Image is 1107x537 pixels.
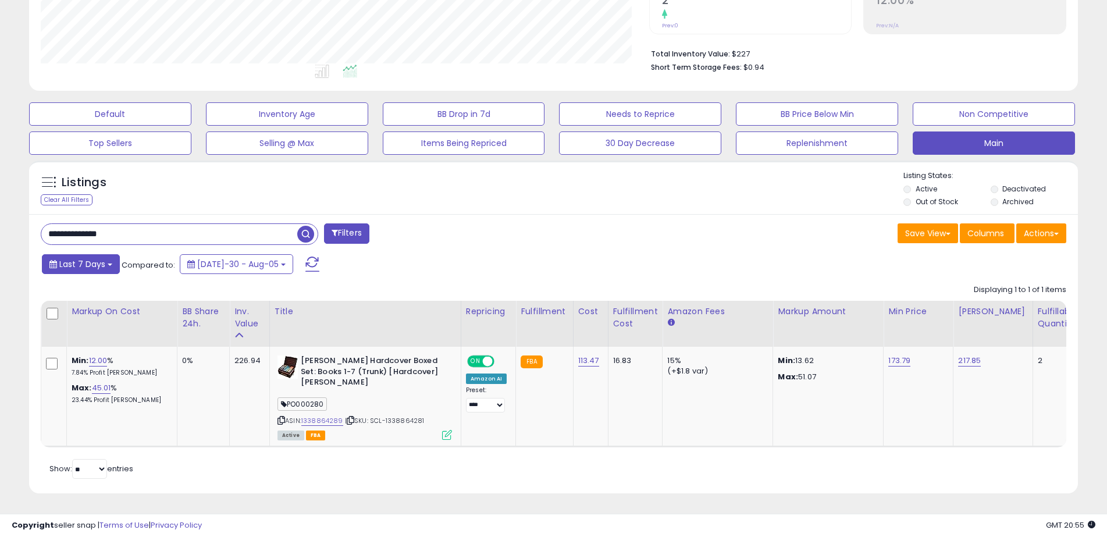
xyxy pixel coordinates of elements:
div: Min Price [888,305,948,318]
li: $227 [651,46,1058,60]
span: OFF [493,357,511,367]
span: [DATE]-30 - Aug-05 [197,258,279,270]
button: Needs to Reprice [559,102,721,126]
div: Inv. value [234,305,265,330]
span: Last 7 Days [59,258,105,270]
div: seller snap | | [12,520,202,531]
div: Displaying 1 to 1 of 1 items [974,284,1066,296]
strong: Copyright [12,520,54,531]
button: BB Drop in 7d [383,102,545,126]
span: Show: entries [49,463,133,474]
strong: Max: [778,371,798,382]
h5: Listings [62,175,106,191]
span: Compared to: [122,259,175,271]
div: (+$1.8 var) [667,366,764,376]
button: Actions [1016,223,1066,243]
div: ASIN: [277,355,452,439]
button: Main [913,131,1075,155]
small: Prev: N/A [876,22,899,29]
div: Amazon AI [466,374,507,384]
b: Max: [72,382,92,393]
span: All listings currently available for purchase on Amazon [277,431,304,440]
a: 113.47 [578,355,599,367]
button: Columns [960,223,1015,243]
a: 45.01 [92,382,111,394]
div: % [72,355,168,377]
p: 13.62 [778,355,874,366]
span: $0.94 [743,62,764,73]
p: 23.44% Profit [PERSON_NAME] [72,396,168,404]
div: BB Share 24h. [182,305,225,330]
small: Amazon Fees. [667,318,674,328]
th: The percentage added to the cost of goods (COGS) that forms the calculator for Min & Max prices. [67,301,177,347]
button: 30 Day Decrease [559,131,721,155]
button: BB Price Below Min [736,102,898,126]
div: Title [275,305,456,318]
span: ON [468,357,483,367]
div: Fulfillment Cost [613,305,658,330]
span: Columns [967,227,1004,239]
div: [PERSON_NAME] [958,305,1027,318]
label: Archived [1002,197,1034,207]
div: % [72,383,168,404]
div: Cost [578,305,603,318]
div: Preset: [466,386,507,412]
div: Repricing [466,305,511,318]
b: Short Term Storage Fees: [651,62,742,72]
small: FBA [521,355,542,368]
b: Min: [72,355,89,366]
span: PO000280 [277,397,327,411]
button: Inventory Age [206,102,368,126]
button: Selling @ Max [206,131,368,155]
span: FBA [306,431,326,440]
a: 1338864289 [301,416,343,426]
div: Clear All Filters [41,194,92,205]
small: Prev: 0 [662,22,678,29]
a: 217.85 [958,355,981,367]
img: 41Nz7EVQEbL._SL40_.jpg [277,355,298,379]
label: Out of Stock [916,197,958,207]
p: 7.84% Profit [PERSON_NAME] [72,369,168,377]
label: Active [916,184,937,194]
button: Replenishment [736,131,898,155]
b: Total Inventory Value: [651,49,730,59]
strong: Min: [778,355,795,366]
b: [PERSON_NAME] Hardcover Boxed Set: Books 1-7 (Trunk) [Hardcover] [PERSON_NAME] [301,355,442,391]
label: Deactivated [1002,184,1046,194]
button: Default [29,102,191,126]
button: Items Being Repriced [383,131,545,155]
div: Amazon Fees [667,305,768,318]
a: Privacy Policy [151,520,202,531]
div: 2 [1038,355,1074,366]
button: Save View [898,223,958,243]
div: 16.83 [613,355,654,366]
button: Top Sellers [29,131,191,155]
button: [DATE]-30 - Aug-05 [180,254,293,274]
a: Terms of Use [99,520,149,531]
span: | SKU: SCL-1338864281 [345,416,425,425]
button: Non Competitive [913,102,1075,126]
div: Markup Amount [778,305,878,318]
div: Fulfillable Quantity [1038,305,1078,330]
button: Last 7 Days [42,254,120,274]
div: 226.94 [234,355,261,366]
a: 12.00 [89,355,108,367]
div: 0% [182,355,220,366]
button: Filters [324,223,369,244]
div: Fulfillment [521,305,568,318]
div: Markup on Cost [72,305,172,318]
span: 2025-08-13 20:55 GMT [1046,520,1095,531]
p: 51.07 [778,372,874,382]
a: 173.79 [888,355,910,367]
div: 15% [667,355,764,366]
p: Listing States: [903,170,1078,182]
